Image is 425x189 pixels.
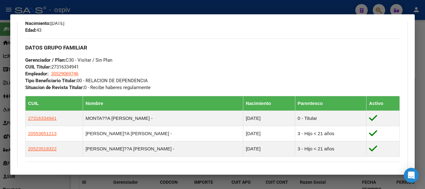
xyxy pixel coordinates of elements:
strong: CUIL Titular: [25,64,51,70]
strong: Gerenciador / Plan: [25,57,66,63]
span: [DATE] [25,21,64,26]
td: [DATE] [243,141,295,156]
td: [DATE] [243,111,295,126]
strong: Edad: [25,27,36,33]
td: [PERSON_NAME]??A [PERSON_NAME] - [83,141,243,156]
strong: Tipo Beneficiario Titular: [25,78,77,83]
span: 00 - RELACION DE DEPENDENCIA [25,78,148,83]
span: 43 [25,27,41,33]
th: Parentesco [295,96,367,111]
span: 20523518322 [28,146,57,151]
td: 3 - Hijo < 21 años [295,141,367,156]
span: C30 - Visitar / Sin Plan [25,57,112,63]
strong: Situacion de Revista Titular: [25,85,84,90]
td: [PERSON_NAME]?A [PERSON_NAME] - [83,126,243,141]
strong: Nacimiento: [25,21,50,26]
td: 3 - Hijo < 21 años [295,126,367,141]
span: 27316334941 [25,64,79,70]
span: 0 - Recibe haberes regularmente [25,85,151,90]
th: CUIL [26,96,83,111]
h3: DATOS GRUPO FAMILIAR [25,44,400,51]
th: Nacimiento [243,96,295,111]
th: Activo [367,96,400,111]
span: 20553651213 [28,131,57,136]
th: Nombre [83,96,243,111]
div: Open Intercom Messenger [404,168,419,183]
span: 27316334941 [28,116,57,121]
td: MONTA??A [PERSON_NAME] - [83,111,243,126]
td: 0 - Titular [295,111,367,126]
strong: Empleador: [25,71,49,77]
span: 30529069746 [51,71,78,77]
td: [DATE] [243,126,295,141]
